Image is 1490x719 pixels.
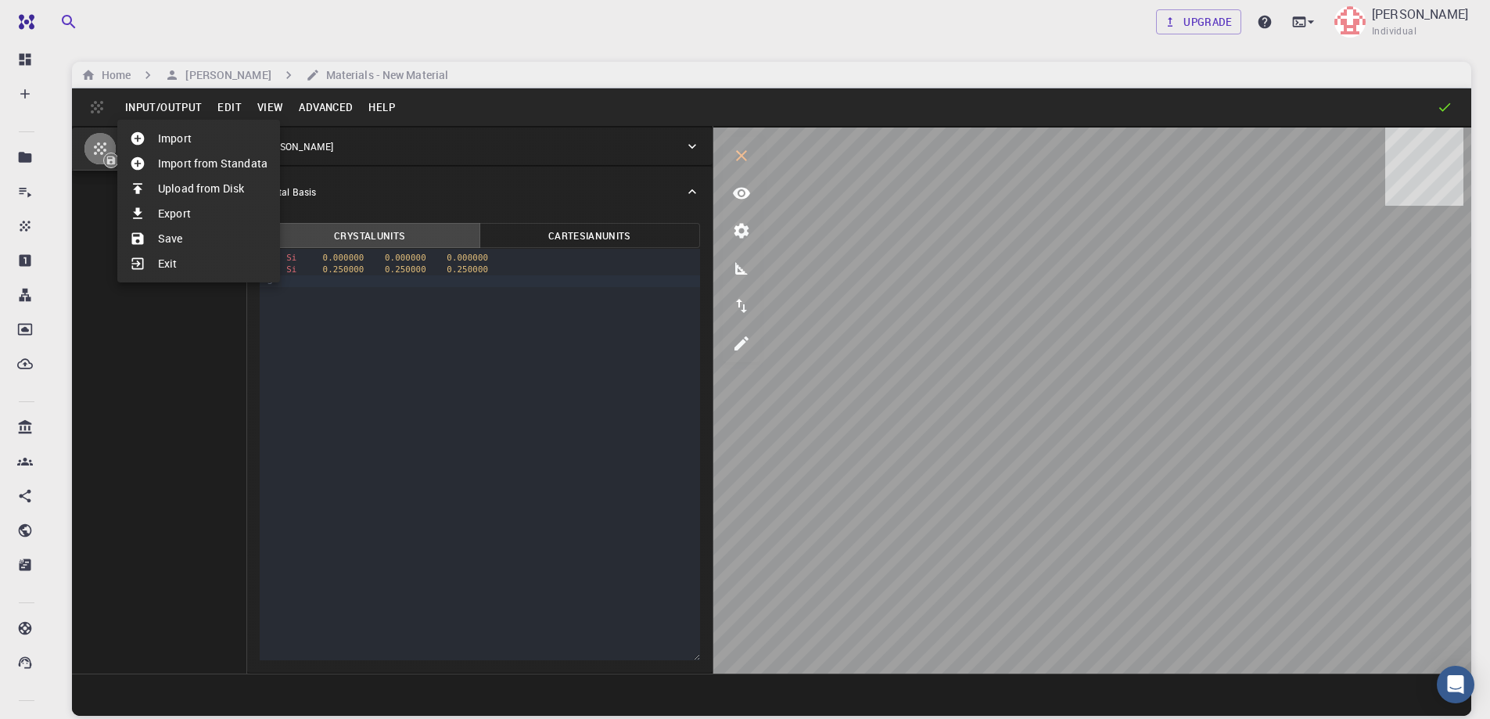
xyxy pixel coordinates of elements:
[117,151,280,176] li: Import from Standata
[117,226,280,251] li: Save
[117,176,280,201] li: Upload from Disk
[1437,666,1474,703] div: Open Intercom Messenger
[31,11,88,25] span: Support
[117,251,280,276] li: Exit
[117,126,280,151] li: Import
[117,201,280,226] li: Export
